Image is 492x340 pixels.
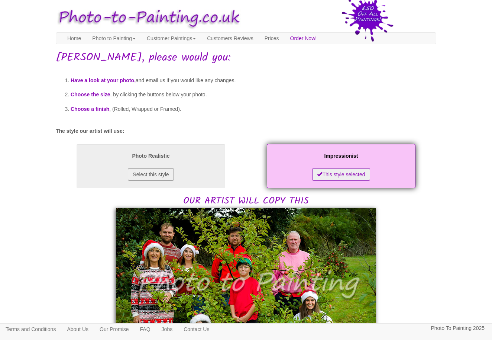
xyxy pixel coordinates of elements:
a: Home [62,33,87,44]
h2: OUR ARTIST WILL COPY THIS [56,142,436,206]
a: Our Promise [94,324,135,335]
span: Choose the size [71,92,110,97]
p: Photo To Painting 2025 [431,324,485,333]
label: The style our artist will use: [56,127,124,135]
a: Prices [259,33,285,44]
li: , by clicking the buttons below your photo. [71,87,436,102]
a: Customers Reviews [201,33,259,44]
p: Photo Realistic [84,151,218,161]
h1: [PERSON_NAME], please would you: [56,52,436,64]
a: FAQ [135,324,156,335]
a: Photo to Painting [87,33,141,44]
button: Select this style [128,168,174,181]
li: and email us if you would like any changes. [71,73,436,88]
a: About Us [61,324,94,335]
a: Jobs [156,324,178,335]
a: Contact Us [178,324,215,335]
a: Customer Paintings [141,33,201,44]
span: Choose a finish [71,106,109,112]
p: Impressionist [274,151,408,161]
span: Have a look at your photo, [71,77,136,83]
button: This style selected [312,168,370,181]
li: , (Rolled, Wrapped or Framed). [71,102,436,116]
img: Photo to Painting [52,4,242,32]
a: Order Now! [285,33,323,44]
